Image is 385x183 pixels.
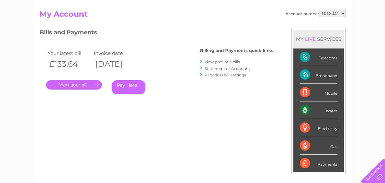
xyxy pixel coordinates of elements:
a: Pay Here [112,80,145,94]
a: Log out [364,27,379,32]
h3: Bills and Payments [40,28,273,39]
div: Telecoms [300,48,337,66]
th: £133.64 [46,57,92,71]
div: Clear Business is a trading name of Verastar Limited (registered in [GEOGRAPHIC_DATA] No. 3667643... [41,4,345,31]
div: LIVE [304,36,317,42]
a: Energy [288,27,302,32]
a: View previous bills [205,59,240,64]
div: Payments [300,155,337,172]
a: 0333 014 3131 [264,3,308,11]
th: [DATE] [92,57,138,71]
h4: Billing and Payments quick links [200,48,273,53]
h2: My Account [40,10,346,22]
td: Your latest bill [46,49,92,57]
div: Water [300,101,337,119]
div: Mobile [300,84,337,101]
a: Contact [342,27,358,32]
div: Gas [300,137,337,155]
div: Electricity [300,119,337,137]
a: Paperless bill settings [205,73,246,77]
td: Invoice date [92,49,138,57]
div: MY SERVICES [293,30,344,48]
a: . [46,80,102,90]
a: Blog [329,27,338,32]
div: Broadband [300,66,337,84]
a: Telecoms [306,27,325,32]
img: logo.png [14,17,46,36]
a: Statement of Accounts [205,66,250,71]
a: Water [272,27,284,32]
div: Account number [286,10,346,17]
